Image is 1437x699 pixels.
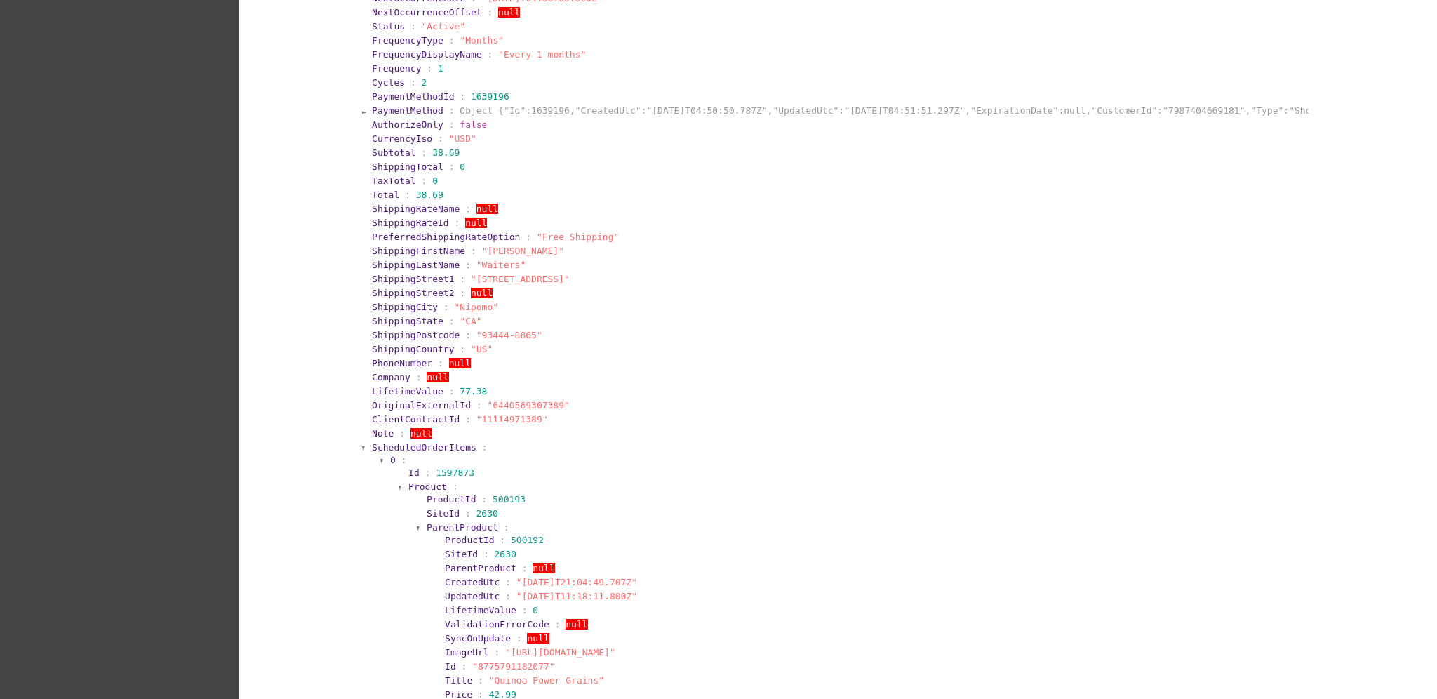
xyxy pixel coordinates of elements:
[427,522,498,533] span: ParentProduct
[372,344,454,354] span: ShippingCountry
[471,344,493,354] span: "US"
[533,605,538,615] span: 0
[445,633,511,644] span: SyncOnUpdate
[445,619,549,630] span: ValidationErrorCode
[460,274,465,284] span: :
[449,119,455,130] span: :
[493,494,526,505] span: 500193
[445,535,494,545] span: ProductId
[465,330,471,340] span: :
[372,189,399,200] span: Total
[465,204,471,214] span: :
[427,63,432,74] span: :
[372,21,405,32] span: Status
[460,288,465,298] span: :
[372,119,443,130] span: AuthorizeOnly
[487,400,569,411] span: "6440569307389"
[566,619,587,630] span: null
[460,119,487,130] span: false
[425,467,431,478] span: :
[449,105,455,116] span: :
[449,358,471,368] span: null
[489,675,604,686] span: "Quinoa Power Grains"
[453,481,458,492] span: :
[438,133,443,144] span: :
[481,494,487,505] span: :
[460,316,481,326] span: "CA"
[372,147,416,158] span: Subtotal
[405,189,410,200] span: :
[555,619,561,630] span: :
[445,591,500,601] span: UpdatedUtc
[465,414,471,425] span: :
[476,508,498,519] span: 2630
[422,147,427,158] span: :
[445,647,489,658] span: ImageUrl
[472,661,554,672] span: "8775791182077"
[449,161,455,172] span: :
[416,189,443,200] span: 38.69
[408,481,447,492] span: Product
[462,661,467,672] span: :
[526,232,531,242] span: :
[445,661,456,672] span: Id
[460,161,465,172] span: 0
[445,563,516,573] span: ParentProduct
[372,316,443,326] span: ShippingState
[460,386,487,397] span: 77.38
[505,591,511,601] span: :
[438,358,443,368] span: :
[476,330,542,340] span: "93444-8865"
[471,274,570,284] span: "[STREET_ADDRESS]"
[516,633,522,644] span: :
[401,455,407,465] span: :
[399,428,405,439] span: :
[436,467,474,478] span: 1597873
[372,358,432,368] span: PhoneNumber
[422,175,427,186] span: :
[422,77,427,88] span: 2
[372,442,476,453] span: ScheduledOrderItems
[476,414,548,425] span: "11114971389"
[372,105,443,116] span: PaymentMethod
[438,63,443,74] span: 1
[432,175,438,186] span: 0
[372,414,460,425] span: ClientContractId
[505,647,615,658] span: "[URL][DOMAIN_NAME]"
[432,147,460,158] span: 38.69
[487,49,493,60] span: :
[471,246,476,256] span: :
[372,260,460,270] span: ShippingLastName
[476,400,482,411] span: :
[372,218,449,228] span: ShippingRateId
[372,91,454,102] span: PaymentMethodId
[422,21,466,32] span: "Active"
[454,218,460,228] span: :
[511,535,544,545] span: 500192
[372,428,394,439] span: Note
[471,91,509,102] span: 1639196
[372,161,443,172] span: ShippingTotal
[495,549,516,559] span: 2630
[427,372,448,382] span: null
[516,577,637,587] span: "[DATE]T21:04:49.707Z"
[445,549,478,559] span: SiteId
[476,204,498,214] span: null
[537,232,619,242] span: "Free Shipping"
[498,7,520,18] span: null
[372,133,432,144] span: CurrencyIso
[445,605,516,615] span: LifetimeValue
[478,675,483,686] span: :
[416,372,422,382] span: :
[372,246,465,256] span: ShippingFirstName
[410,21,416,32] span: :
[372,386,443,397] span: LifetimeValue
[533,563,554,573] span: null
[522,563,528,573] span: :
[471,288,493,298] span: null
[372,175,416,186] span: TaxTotal
[516,591,637,601] span: "[DATE]T11:18:11.800Z"
[390,455,396,465] span: 0
[498,49,586,60] span: "Every 1 months"
[372,288,454,298] span: ShippingStreet2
